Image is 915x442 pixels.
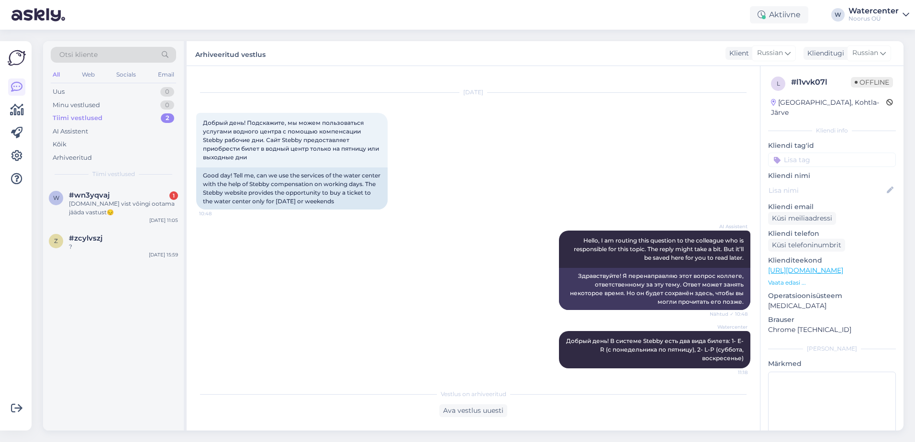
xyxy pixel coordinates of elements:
[851,77,893,88] span: Offline
[803,48,844,58] div: Klienditugi
[161,113,174,123] div: 2
[768,212,836,225] div: Küsi meiliaadressi
[559,268,750,310] div: Здравствуйте! Я перенаправляю этот вопрос коллеге, ответственному за эту тему. Ответ может занять...
[768,126,896,135] div: Kliendi info
[768,325,896,335] p: Chrome [TECHNICAL_ID]
[441,390,506,398] span: Vestlus on arhiveeritud
[848,15,899,22] div: Noorus OÜ
[54,237,58,244] span: z
[160,87,174,97] div: 0
[53,113,102,123] div: Tiimi vestlused
[195,47,266,60] label: Arhiveeritud vestlus
[69,191,110,199] span: #wn3yqvaj
[768,255,896,265] p: Klienditeekond
[80,68,97,81] div: Web
[768,266,843,275] a: [URL][DOMAIN_NAME]
[53,153,92,163] div: Arhiveeritud
[51,68,62,81] div: All
[53,194,59,201] span: w
[149,217,178,224] div: [DATE] 11:05
[768,229,896,239] p: Kliendi telefon
[199,210,235,217] span: 10:48
[725,48,749,58] div: Klient
[160,100,174,110] div: 0
[768,315,896,325] p: Brauser
[768,141,896,151] p: Kliendi tag'id
[712,223,748,230] span: AI Assistent
[757,48,783,58] span: Russian
[53,87,65,97] div: Uus
[69,243,178,251] div: ?
[712,323,748,331] span: Watercenter
[791,77,851,88] div: # l1vvk07l
[710,310,748,318] span: Nähtud ✓ 10:48
[768,278,896,287] p: Vaata edasi ...
[196,167,388,210] div: Good day! Tell me, can we use the services of the water center with the help of Stebby compensati...
[768,153,896,167] input: Lisa tag
[53,127,88,136] div: AI Assistent
[8,49,26,67] img: Askly Logo
[92,170,135,178] span: Tiimi vestlused
[574,237,745,261] span: Hello, I am routing this question to the colleague who is responsible for this topic. The reply m...
[156,68,176,81] div: Email
[196,88,750,97] div: [DATE]
[750,6,808,23] div: Aktiivne
[69,234,102,243] span: #zcylvszj
[848,7,909,22] a: WatercenterNoorus OÜ
[768,301,896,311] p: [MEDICAL_DATA]
[848,7,899,15] div: Watercenter
[566,337,745,362] span: Добрый день! В системе Stebby есть два вида билета: 1- E-R (с понедельника по пятницу), 2- L-P (с...
[439,404,507,417] div: Ava vestlus uuesti
[768,171,896,181] p: Kliendi nimi
[768,239,845,252] div: Küsi telefoninumbrit
[771,98,886,118] div: [GEOGRAPHIC_DATA], Kohtla-Järve
[777,80,780,87] span: l
[768,359,896,369] p: Märkmed
[203,119,382,161] span: Добрый день! Подскажите, мы можем пользоваться услугами водного центра с помощью компенсации Steb...
[69,199,178,217] div: [DOMAIN_NAME] vist võingi ootama jääda vastust😔
[768,202,896,212] p: Kliendi email
[831,8,845,22] div: W
[768,344,896,353] div: [PERSON_NAME]
[768,291,896,301] p: Operatsioonisüsteem
[149,251,178,258] div: [DATE] 15:59
[59,50,98,60] span: Otsi kliente
[53,140,67,149] div: Kõik
[852,48,878,58] span: Russian
[769,185,885,196] input: Lisa nimi
[169,191,178,200] div: 1
[53,100,100,110] div: Minu vestlused
[712,369,748,376] span: 11:18
[114,68,138,81] div: Socials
